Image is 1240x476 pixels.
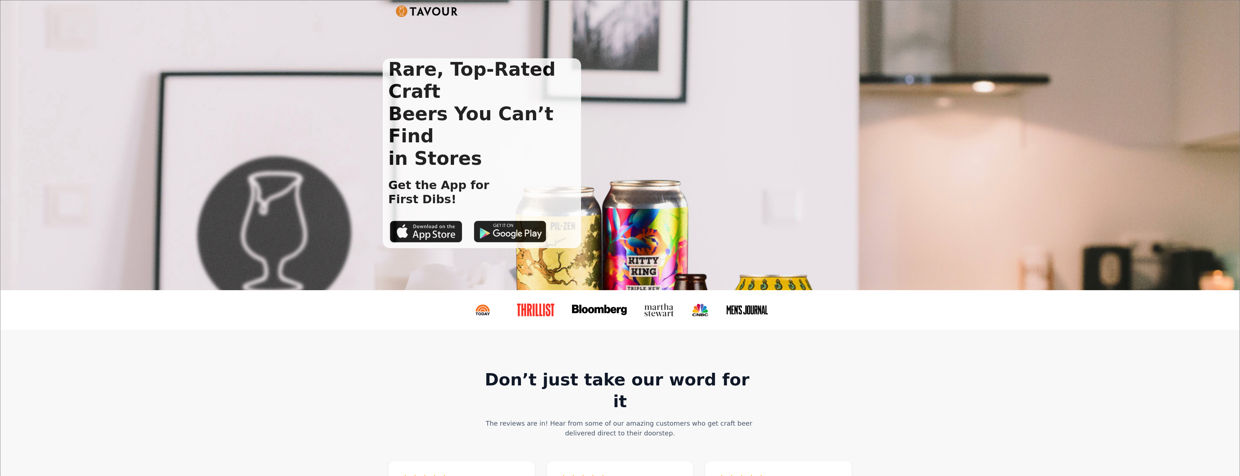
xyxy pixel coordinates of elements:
[485,370,755,411] strong: Don’t just take our word for it
[396,5,458,17] img: Untitled UI logotext
[383,178,489,206] h1: Get the App for First Dibs!
[481,418,759,438] div: The reviews are in! Hear from some of our amazing customers who get craft beer delivered direct t...
[396,5,458,17] a: Untitled UI logotextLogo
[383,58,581,170] h1: Rare, Top-Rated Craft Beers You Can’t Find in Stores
